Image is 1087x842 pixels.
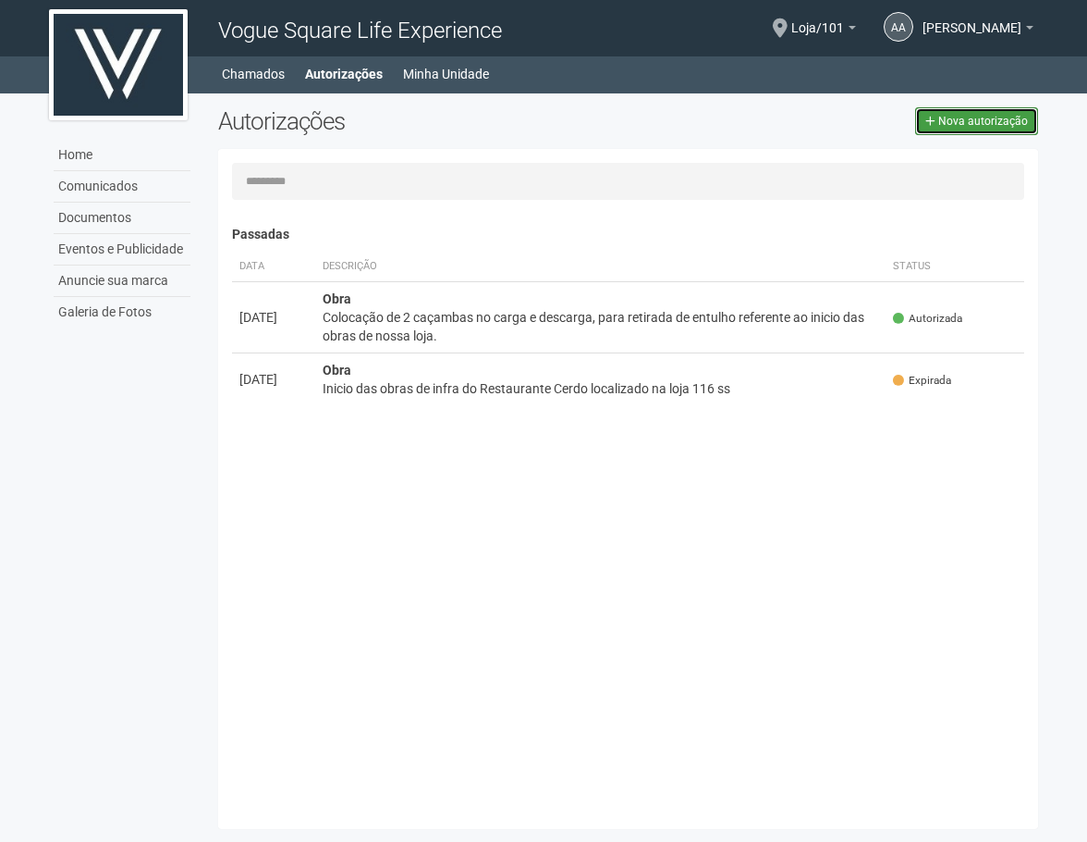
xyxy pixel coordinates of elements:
h4: Passadas [232,228,1024,241]
div: Colocação de 2 caçambas no carga e descarga, para retirada de entulho referente ao inicio das obr... [323,308,878,345]
th: Data [232,252,315,282]
a: [PERSON_NAME] [922,23,1033,38]
a: Minha Unidade [403,61,489,87]
a: Home [54,140,190,171]
div: Inicio das obras de infra do Restaurante Cerdo localizado na loja 116 ss [323,379,878,398]
span: Antonio Adolpho Souza [922,3,1021,35]
a: Loja/101 [791,23,856,38]
h2: Autorizações [218,107,614,135]
strong: Obra [323,291,351,306]
div: [DATE] [239,308,308,327]
img: logo.jpg [49,9,188,120]
span: Loja/101 [791,3,844,35]
a: Documentos [54,203,190,234]
span: Vogue Square Life Experience [218,18,502,43]
a: Autorizações [305,61,383,87]
span: Nova autorização [938,115,1028,128]
div: [DATE] [239,370,308,389]
span: Expirada [893,373,951,389]
a: Chamados [222,61,285,87]
a: Comunicados [54,171,190,203]
a: Galeria de Fotos [54,297,190,328]
span: Autorizada [893,311,962,327]
a: Anuncie sua marca [54,266,190,297]
a: Eventos e Publicidade [54,234,190,266]
th: Descrição [315,252,885,282]
a: Nova autorização [915,107,1038,135]
a: AA [884,12,913,42]
th: Status [885,252,1024,282]
strong: Obra [323,363,351,378]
